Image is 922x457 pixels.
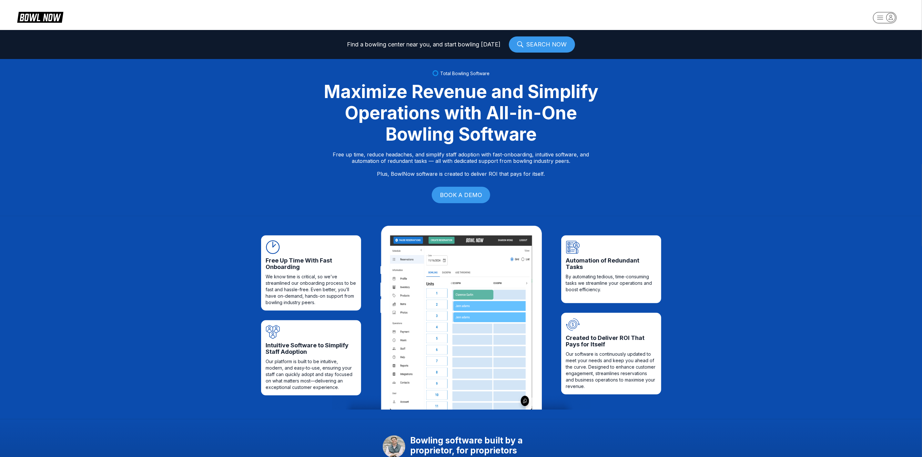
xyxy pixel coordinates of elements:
[432,187,490,203] a: BOOK A DEMO
[316,81,606,145] div: Maximize Revenue and Simplify Operations with All-in-One Bowling Software
[333,151,589,177] p: Free up time, reduce headaches, and simplify staff adoption with fast-onboarding, intuitive softw...
[509,36,575,53] a: SEARCH NOW
[380,226,542,410] img: gif_ipad_frame.png
[347,41,501,48] span: Find a bowling center near you, and start bowling [DATE]
[566,273,656,293] span: By automating tedious, time-consuming tasks we streamline your operations and boost efficiency.
[266,342,356,355] span: Intuitive Software to Simplify Staff Adoption
[566,257,656,270] span: Automation of Redundant Tasks
[566,335,656,348] span: Created to Deliver ROI That Pays for Itself
[440,71,490,76] span: Total Bowling Software
[566,351,656,390] span: Our software is continuously updated to meet your needs and keep you ahead of the curve. Designed...
[390,235,532,410] img: cimg.png
[266,273,356,306] span: We know time is critical, so we’ve streamlined our onboarding process to be fast and hassle-free....
[266,358,356,391] span: Our platform is built to be intuitive, modern, and easy-to-use, ensuring your staff can quickly a...
[266,257,356,270] span: Free Up Time With Fast Onboarding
